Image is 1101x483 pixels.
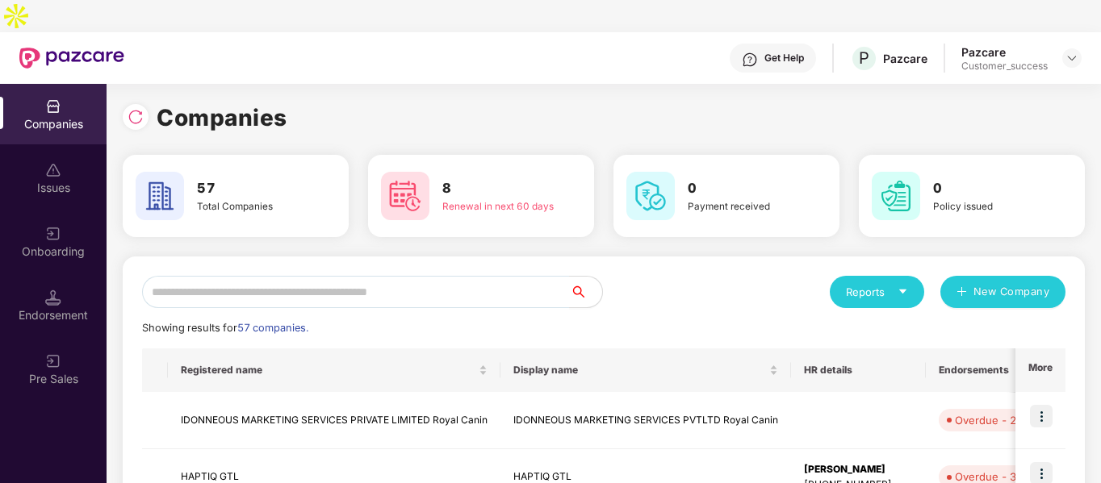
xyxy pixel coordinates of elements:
[742,52,758,68] img: svg+xml;base64,PHN2ZyBpZD0iSGVscC0zMngzMiIgeG1sbnM9Imh0dHA6Ly93d3cudzMub3JnLzIwMDAvc3ZnIiB3aWR0aD...
[45,226,61,242] img: svg+xml;base64,PHN2ZyB3aWR0aD0iMjAiIGhlaWdodD0iMjAiIHZpZXdCb3g9IjAgMCAyMCAyMCIgZmlsbD0ibm9uZSIgeG...
[859,48,869,68] span: P
[168,348,500,392] th: Registered name
[939,364,1031,377] span: Endorsements
[961,44,1048,60] div: Pazcare
[500,348,791,392] th: Display name
[513,364,766,377] span: Display name
[764,52,804,65] div: Get Help
[961,60,1048,73] div: Customer_success
[45,162,61,178] img: svg+xml;base64,PHN2ZyBpZD0iSXNzdWVzX2Rpc2FibGVkIiB4bWxucz0iaHR0cDovL3d3dy53My5vcmcvMjAwMC9zdmciIH...
[45,353,61,369] img: svg+xml;base64,PHN2ZyB3aWR0aD0iMjAiIGhlaWdodD0iMjAiIHZpZXdCb3g9IjAgMCAyMCAyMCIgZmlsbD0ibm9uZSIgeG...
[45,98,61,115] img: svg+xml;base64,PHN2ZyBpZD0iQ29tcGFuaWVzIiB4bWxucz0iaHR0cDovL3d3dy53My5vcmcvMjAwMC9zdmciIHdpZHRoPS...
[1065,52,1078,65] img: svg+xml;base64,PHN2ZyBpZD0iRHJvcGRvd24tMzJ4MzIiIHhtbG5zPSJodHRwOi8vd3d3LnczLm9yZy8yMDAwL3N2ZyIgd2...
[1015,348,1065,392] th: More
[181,364,475,377] span: Registered name
[883,51,927,66] div: Pazcare
[45,289,61,306] img: svg+xml;base64,PHN2ZyB3aWR0aD0iMTQuNSIgaGVpZ2h0PSIxNC41IiB2aWV3Qm94PSIwIDAgMTYgMTYiIGZpbGw9Im5vbm...
[19,48,124,69] img: New Pazcare Logo
[1030,405,1053,427] img: icon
